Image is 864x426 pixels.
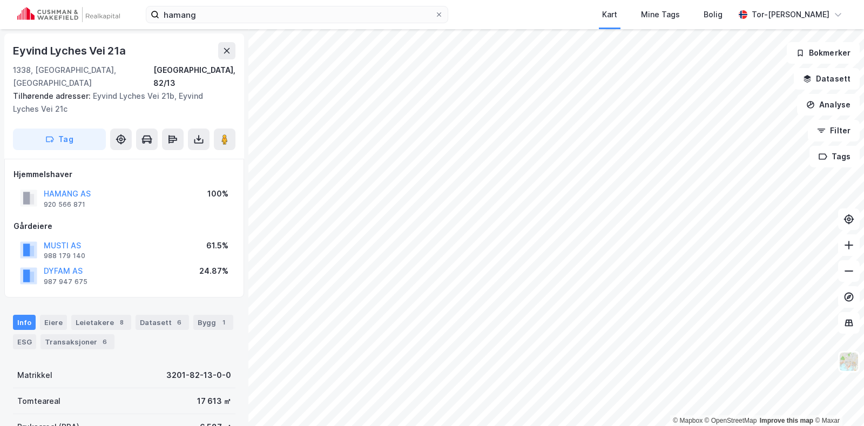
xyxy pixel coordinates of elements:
[159,6,435,23] input: Søk på adresse, matrikkel, gårdeiere, leietakere eller personer
[13,90,227,116] div: Eyvind Lyches Vei 21b, Eyvind Lyches Vei 21c
[810,374,864,426] div: Kontrollprogram for chat
[44,278,87,286] div: 987 947 675
[197,395,231,408] div: 17 613 ㎡
[13,220,235,233] div: Gårdeiere
[839,351,859,372] img: Z
[705,417,757,424] a: OpenStreetMap
[787,42,860,64] button: Bokmerker
[193,315,233,330] div: Bygg
[808,120,860,141] button: Filter
[13,315,36,330] div: Info
[44,252,85,260] div: 988 179 140
[752,8,829,21] div: Tor-[PERSON_NAME]
[13,129,106,150] button: Tag
[794,68,860,90] button: Datasett
[13,64,153,90] div: 1338, [GEOGRAPHIC_DATA], [GEOGRAPHIC_DATA]
[40,334,114,349] div: Transaksjoner
[17,7,120,22] img: cushman-wakefield-realkapital-logo.202ea83816669bd177139c58696a8fa1.svg
[166,369,231,382] div: 3201-82-13-0-0
[136,315,189,330] div: Datasett
[206,239,228,252] div: 61.5%
[207,187,228,200] div: 100%
[218,317,229,328] div: 1
[13,168,235,181] div: Hjemmelshaver
[13,42,128,59] div: Eyvind Lyches Vei 21a
[809,146,860,167] button: Tags
[704,8,723,21] div: Bolig
[17,395,60,408] div: Tomteareal
[13,334,36,349] div: ESG
[71,315,131,330] div: Leietakere
[760,417,813,424] a: Improve this map
[153,64,235,90] div: [GEOGRAPHIC_DATA], 82/13
[44,200,85,209] div: 920 566 871
[673,417,703,424] a: Mapbox
[13,91,93,100] span: Tilhørende adresser:
[602,8,617,21] div: Kart
[116,317,127,328] div: 8
[797,94,860,116] button: Analyse
[641,8,680,21] div: Mine Tags
[174,317,185,328] div: 6
[199,265,228,278] div: 24.87%
[99,336,110,347] div: 6
[810,374,864,426] iframe: Chat Widget
[17,369,52,382] div: Matrikkel
[40,315,67,330] div: Eiere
